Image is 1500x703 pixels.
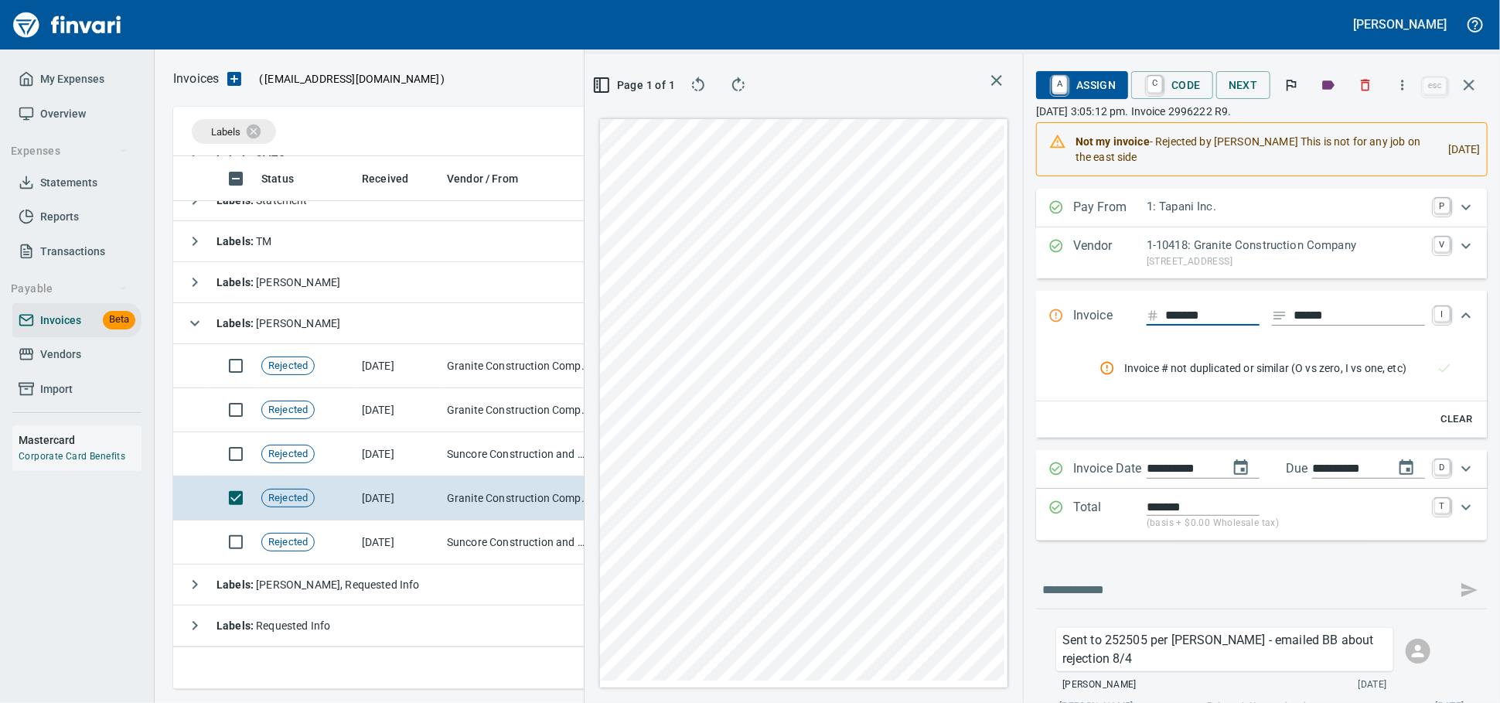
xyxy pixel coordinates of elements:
span: Requested Info [216,619,330,632]
span: Overview [40,104,86,124]
div: Click for options [1056,628,1393,671]
strong: Labels : [216,276,256,288]
td: [DATE] [356,476,441,520]
span: [PERSON_NAME] [216,317,340,329]
p: Total [1073,498,1147,531]
a: T [1434,498,1450,514]
p: Invoice [1073,306,1147,326]
span: My Expenses [40,70,104,89]
span: Page 1 of 1 [603,76,667,95]
a: Overview [12,97,141,131]
td: [DATE] [356,388,441,432]
a: V [1434,237,1450,252]
div: Expand [1036,342,1488,438]
svg: Invoice number [1147,306,1159,325]
span: TM [216,235,272,247]
span: Transactions [40,242,105,261]
div: Expand [1036,227,1488,278]
a: Corporate Card Benefits [19,451,125,462]
a: D [1434,459,1450,475]
span: Rejected [262,535,314,550]
span: Received [362,169,408,188]
strong: Labels : [216,578,256,591]
h6: Mastercard [19,432,141,449]
span: Invoice # not duplicated or similar (O vs zero, I vs one, etc) [1124,360,1438,376]
span: Reports [40,207,79,227]
span: Status [261,169,294,188]
button: Page 1 of 1 [597,71,673,99]
span: Statements [40,173,97,193]
button: Upload an Invoice [219,70,250,88]
button: AAssign [1036,71,1128,99]
span: Vendor / From [447,169,518,188]
p: [STREET_ADDRESS] [1147,254,1425,270]
svg: Invoice description [1272,308,1287,323]
p: Invoices [173,70,219,88]
button: CCode [1131,71,1213,99]
button: Expenses [5,137,134,166]
nav: breadcrumb [173,70,219,88]
span: [PERSON_NAME] [1062,677,1137,693]
button: Labels [1311,68,1345,102]
span: Vendors [40,345,81,364]
button: change due date [1388,449,1425,486]
a: A [1052,76,1067,93]
a: Transactions [12,234,141,269]
td: Suncore Construction and Materials Inc. (1-38881) [441,520,595,565]
div: Expand [1036,291,1488,342]
a: P [1434,198,1450,213]
strong: Not my invoice [1076,135,1150,148]
div: [DATE] [1436,128,1481,171]
span: Rejected [262,447,314,462]
p: Invoice Date [1073,459,1147,479]
span: Labels [211,126,240,138]
td: [DATE] [356,432,441,476]
span: Status [261,169,314,188]
button: change date [1222,449,1260,486]
a: InvoicesBeta [12,303,141,338]
span: Assign [1048,72,1116,98]
span: [EMAIL_ADDRESS][DOMAIN_NAME] [263,71,441,87]
span: Clear [1436,411,1478,428]
p: ( ) [250,71,445,87]
div: Labels [192,119,276,144]
p: Vendor [1073,237,1147,269]
span: Vendor / From [447,169,538,188]
a: C [1147,76,1162,93]
span: [DATE] [1359,677,1387,693]
a: Statements [12,166,141,200]
a: Vendors [12,337,141,372]
button: Clear [1432,408,1481,432]
span: Expenses [11,142,128,161]
span: [PERSON_NAME] [216,276,340,288]
span: Rejected [262,359,314,374]
a: esc [1423,77,1447,94]
img: Finvari [9,6,125,43]
span: Received [362,169,428,188]
span: Payable [11,279,128,299]
td: [DATE] [356,520,441,565]
h5: [PERSON_NAME] [1354,16,1447,32]
span: This records your message into the invoice and notifies anyone mentioned [1451,572,1488,609]
button: Next [1216,71,1270,100]
button: [PERSON_NAME] [1350,12,1451,36]
button: Payable [5,275,134,303]
td: [DATE] [356,344,441,388]
p: 1-10418: Granite Construction Company [1147,237,1425,254]
div: Expand [1036,489,1488,541]
span: [PERSON_NAME], Requested Info [216,578,420,591]
p: Pay From [1073,198,1147,218]
strong: Labels : [216,619,256,632]
strong: Labels : [216,235,256,247]
p: Due [1286,459,1359,478]
td: Suncore Construction and Materials Inc. (1-38881) [441,432,595,476]
button: More [1386,68,1420,102]
span: Next [1229,76,1258,95]
a: Import [12,372,141,407]
span: Beta [103,311,135,329]
p: Sent to 252505 per [PERSON_NAME] - emailed BB about rejection 8/4 [1062,631,1387,668]
div: Expand [1036,450,1488,489]
span: Code [1144,72,1201,98]
a: I [1434,306,1450,322]
td: Granite Construction Company (1-10418) [441,476,595,520]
